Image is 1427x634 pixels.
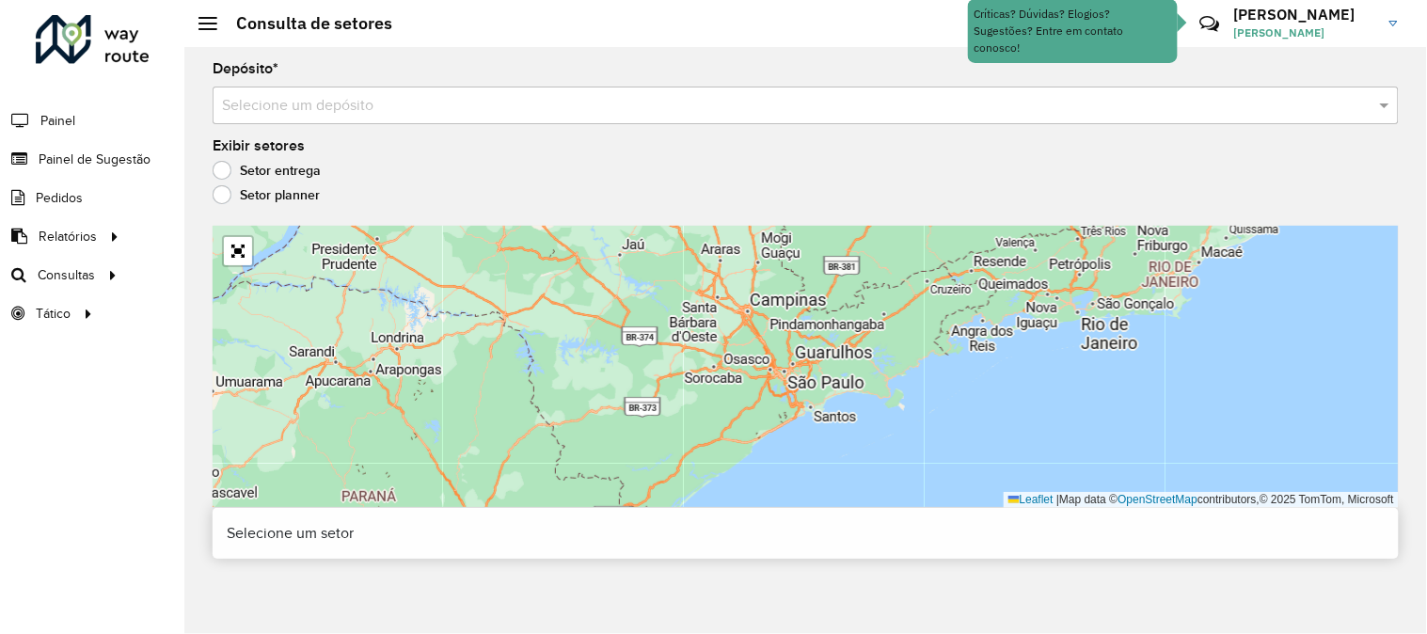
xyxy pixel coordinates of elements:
[39,150,151,169] span: Painel de Sugestão
[213,135,305,157] label: Exibir setores
[213,57,278,80] label: Depósito
[36,304,71,324] span: Tático
[38,265,95,285] span: Consultas
[1118,493,1198,506] a: OpenStreetMap
[1234,6,1375,24] h3: [PERSON_NAME]
[213,161,321,180] label: Setor entrega
[1056,493,1059,506] span: |
[213,508,1399,559] div: Selecione um setor
[1234,24,1375,41] span: [PERSON_NAME]
[1189,4,1229,44] a: Contato Rápido
[1008,493,1054,506] a: Leaflet
[39,227,97,246] span: Relatórios
[40,111,75,131] span: Painel
[213,185,320,204] label: Setor planner
[217,13,392,34] h2: Consulta de setores
[36,188,83,208] span: Pedidos
[224,237,252,265] a: Abrir mapa em tela cheia
[1004,492,1399,508] div: Map data © contributors,© 2025 TomTom, Microsoft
